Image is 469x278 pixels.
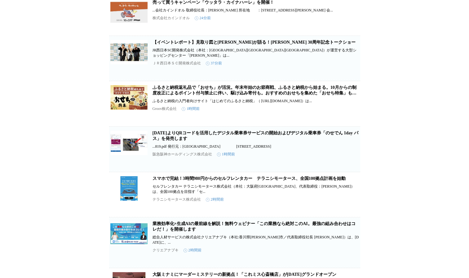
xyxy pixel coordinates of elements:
time: 2時間前 [184,248,201,253]
time: 37分前 [206,61,222,66]
p: セルフレンタカー テラニシモータース株式会社（本社：大阪府[GEOGRAPHIC_DATA]、代表取締役：[PERSON_NAME]）は、全国100拠点を目指す「セ... [153,184,359,194]
p: ...819.pdf 発行元：[GEOGRAPHIC_DATA] [STREET_ADDRESS] [153,144,359,149]
img: スマホで完結！3時間980円からのセルフレンタカー テラニシモータース、全国100拠点計画を始動 [110,176,148,201]
img: ふるさと納税返礼品で「おせち」が活況。年末年始のお節商戦、ふるさと納税から始まる。10月からの制度改正によるポイント付与禁止に伴い、駆け込み寄付も。おすすめのおせちを集めた「おせち特集」も併せて公開。 [110,85,148,110]
time: 2時間前 [206,197,224,202]
p: 総合人材サービスの株式会社クリエアナブキ（本社:香川県[PERSON_NAME]市／代表取締役社長 [PERSON_NAME]）は、[DATE]に、... [153,235,359,245]
time: 1時間前 [182,106,200,111]
img: 10月1日(水)よりQRコードを活用したデジタル乗車券サービスの開始およびデジタル乗車券「のせでん 1day パス」を発売します [110,130,148,155]
img: 業務効率化×生成AIの最前線を解説！無料ウェビナー「この業務なら絶対このAI。最強の組み合わせはコレだ！」を開催します [110,221,148,246]
time: 1時間前 [217,152,235,157]
a: ふるさと納税返礼品で「おせち」が活況。年末年始のお節商戦、ふるさと納税から始まる。10月からの制度改正によるポイント付与禁止に伴い、駆け込み寄付も。おすすめのおせちを集めた「おせち特集」も併せて公開。 [153,85,356,101]
p: ...会社カインドオル 取締役社長：[PERSON_NAME] 所在地 ：[STREET_ADDRESS][PERSON_NAME] 会... [153,8,359,13]
a: [DATE]よりQRコードを活用したデジタル乗車券サービスの開始およびデジタル乗車券「のせでん 1day パス」を発売します [153,131,358,141]
p: 株式会社カインドオル [153,15,190,21]
a: スマホで完結！3時間980円からのセルフレンタカー テラニシモータース、全国100拠点計画を始動 [153,176,346,181]
p: ＪＲ西日本ＳＣ開発株式会社 [153,61,201,66]
p: Groov株式会社 [153,106,177,111]
img: 【イベントレポート】見取り図と岡宮来夢が語る！天王寺ミオ 30周年記念トークショー [110,40,148,64]
a: 業務効率化×生成AIの最前線を解説！無料ウェビナー「この業務なら絶対このAI。最強の組み合わせはコレだ！」を開催します [153,221,356,232]
p: 阪急阪神ホールディングス株式会社 [153,152,212,157]
time: 24分前 [195,15,211,21]
a: 【イベントレポート】見取り図と[PERSON_NAME]が語る！[PERSON_NAME] 30周年記念トークショー [153,40,356,45]
p: ふるさと納税の入門者向けサイト「はじめてのふるさと納税」（ [URL][DOMAIN_NAME]）は... [153,98,359,104]
a: 大阪ミナミにマーダーミステリーの新拠点！「これミス心斎橋店」が[DATE]グランドオープン [153,272,336,277]
p: テラニシモータース株式会社 [153,197,201,202]
p: クリエアナブキ [153,248,179,253]
p: JR西日本SC開発株式会社（本社：[GEOGRAPHIC_DATA][GEOGRAPHIC_DATA][GEOGRAPHIC_DATA]）が運営する大型ショッピングセンター「[PERSON_NA... [153,48,359,58]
